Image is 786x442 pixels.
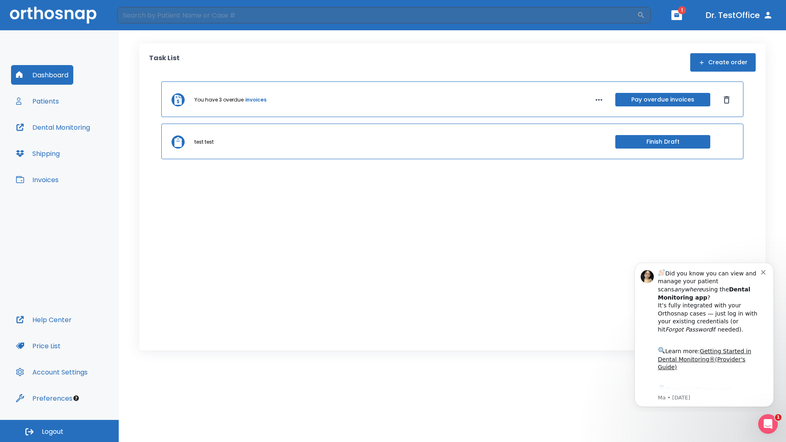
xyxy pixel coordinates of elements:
[11,336,65,356] button: Price List
[117,7,637,23] input: Search by Patient Name or Case #
[194,138,214,146] p: test test
[42,427,63,436] span: Logout
[139,13,145,19] button: Dismiss notification
[11,362,93,382] button: Account Settings
[622,255,786,412] iframe: Intercom notifications message
[10,7,97,23] img: Orthosnap
[11,170,63,189] button: Invoices
[149,53,180,72] p: Task List
[11,117,95,137] button: Dental Monitoring
[11,388,77,408] button: Preferences
[72,395,80,402] div: Tooltip anchor
[11,144,65,163] button: Shipping
[678,6,686,14] span: 1
[36,129,139,170] div: Download the app: | ​ Let us know if you need help getting started!
[36,131,108,145] a: App Store
[11,65,73,85] button: Dashboard
[775,414,781,421] span: 1
[690,53,756,72] button: Create order
[758,414,778,434] iframe: Intercom live chat
[615,93,710,106] button: Pay overdue invoices
[615,135,710,149] button: Finish Draft
[720,93,733,106] button: Dismiss
[194,96,244,104] p: You have 3 overdue
[11,310,77,329] button: Help Center
[36,139,139,146] p: Message from Ma, sent 7w ago
[11,91,64,111] button: Patients
[702,8,776,23] button: Dr. TestOffice
[245,96,267,104] a: invoices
